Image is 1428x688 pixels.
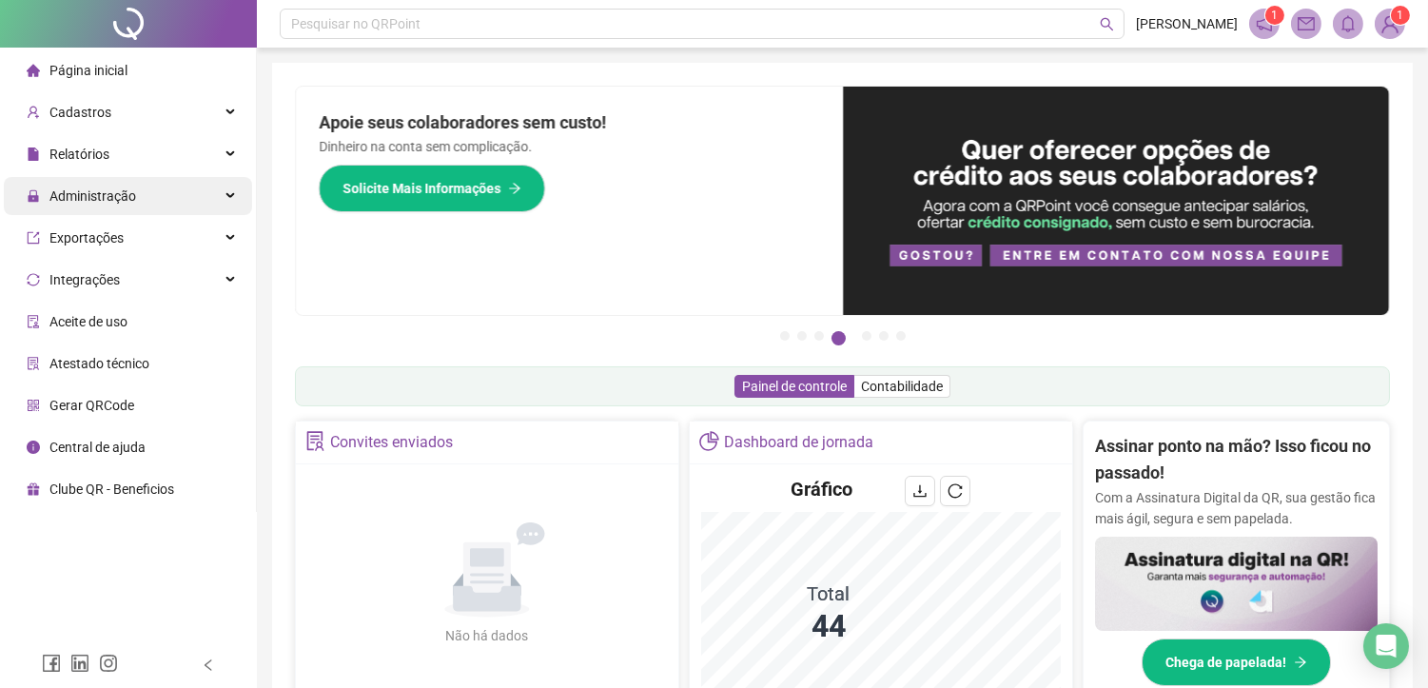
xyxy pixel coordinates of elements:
[202,659,215,672] span: left
[1363,623,1409,669] div: Open Intercom Messenger
[879,331,889,341] button: 6
[319,165,545,212] button: Solicite Mais Informações
[1100,17,1114,31] span: search
[862,331,871,341] button: 5
[742,379,847,394] span: Painel de controle
[27,106,40,119] span: user-add
[49,440,146,455] span: Central de ajuda
[1142,639,1331,686] button: Chega de papelada!
[797,331,807,341] button: 2
[49,105,111,120] span: Cadastros
[948,483,963,499] span: reload
[814,331,824,341] button: 3
[27,482,40,496] span: gift
[27,231,40,245] span: export
[70,654,89,673] span: linkedin
[912,483,928,499] span: download
[27,273,40,286] span: sync
[49,63,127,78] span: Página inicial
[1095,537,1378,631] img: banner%2F02c71560-61a6-44d4-94b9-c8ab97240462.png
[319,109,820,136] h2: Apoie seus colaboradores sem custo!
[27,441,40,454] span: info-circle
[780,331,790,341] button: 1
[843,87,1390,315] img: banner%2Fa8ee1423-cce5-4ffa-a127-5a2d429cc7d8.png
[27,315,40,328] span: audit
[1398,9,1404,22] span: 1
[1265,6,1284,25] sup: 1
[699,431,719,451] span: pie-chart
[330,426,453,459] div: Convites enviados
[49,188,136,204] span: Administração
[49,482,174,497] span: Clube QR - Beneficios
[1294,656,1307,669] span: arrow-right
[27,64,40,77] span: home
[305,431,325,451] span: solution
[1340,15,1357,32] span: bell
[1272,9,1279,22] span: 1
[724,426,873,459] div: Dashboard de jornada
[49,356,149,371] span: Atestado técnico
[99,654,118,673] span: instagram
[27,399,40,412] span: qrcode
[831,331,846,345] button: 4
[1391,6,1410,25] sup: Atualize o seu contato no menu Meus Dados
[508,182,521,195] span: arrow-right
[49,314,127,329] span: Aceite de uso
[319,136,820,157] p: Dinheiro na conta sem complicação.
[400,625,575,646] div: Não há dados
[27,357,40,370] span: solution
[1376,10,1404,38] img: 89436
[791,476,852,502] h4: Gráfico
[49,398,134,413] span: Gerar QRCode
[49,230,124,246] span: Exportações
[1256,15,1273,32] span: notification
[49,147,109,162] span: Relatórios
[1165,652,1286,673] span: Chega de papelada!
[896,331,906,341] button: 7
[42,654,61,673] span: facebook
[342,178,500,199] span: Solicite Mais Informações
[1095,433,1378,487] h2: Assinar ponto na mão? Isso ficou no passado!
[861,379,943,394] span: Contabilidade
[1136,13,1238,34] span: [PERSON_NAME]
[27,189,40,203] span: lock
[49,272,120,287] span: Integrações
[27,147,40,161] span: file
[1298,15,1315,32] span: mail
[1095,487,1378,529] p: Com a Assinatura Digital da QR, sua gestão fica mais ágil, segura e sem papelada.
